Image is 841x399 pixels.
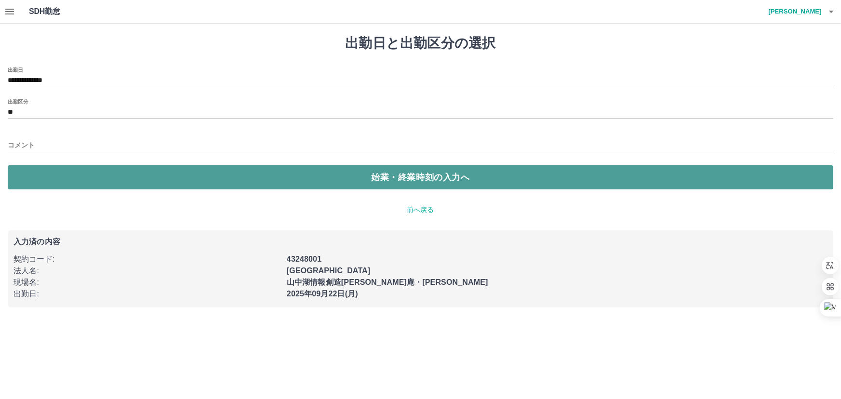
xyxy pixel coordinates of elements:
[287,255,321,263] b: 43248001
[8,66,23,73] label: 出勤日
[287,290,358,298] b: 2025年09月22日(月)
[13,265,281,277] p: 法人名 :
[13,253,281,265] p: 契約コード :
[13,277,281,288] p: 現場名 :
[13,238,828,246] p: 入力済の内容
[8,205,833,215] p: 前へ戻る
[8,98,28,105] label: 出勤区分
[287,278,488,286] b: 山中湖情報創造[PERSON_NAME]庵・[PERSON_NAME]
[287,266,371,275] b: [GEOGRAPHIC_DATA]
[13,288,281,300] p: 出勤日 :
[8,165,833,189] button: 始業・終業時刻の入力へ
[8,35,833,52] h1: 出勤日と出勤区分の選択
